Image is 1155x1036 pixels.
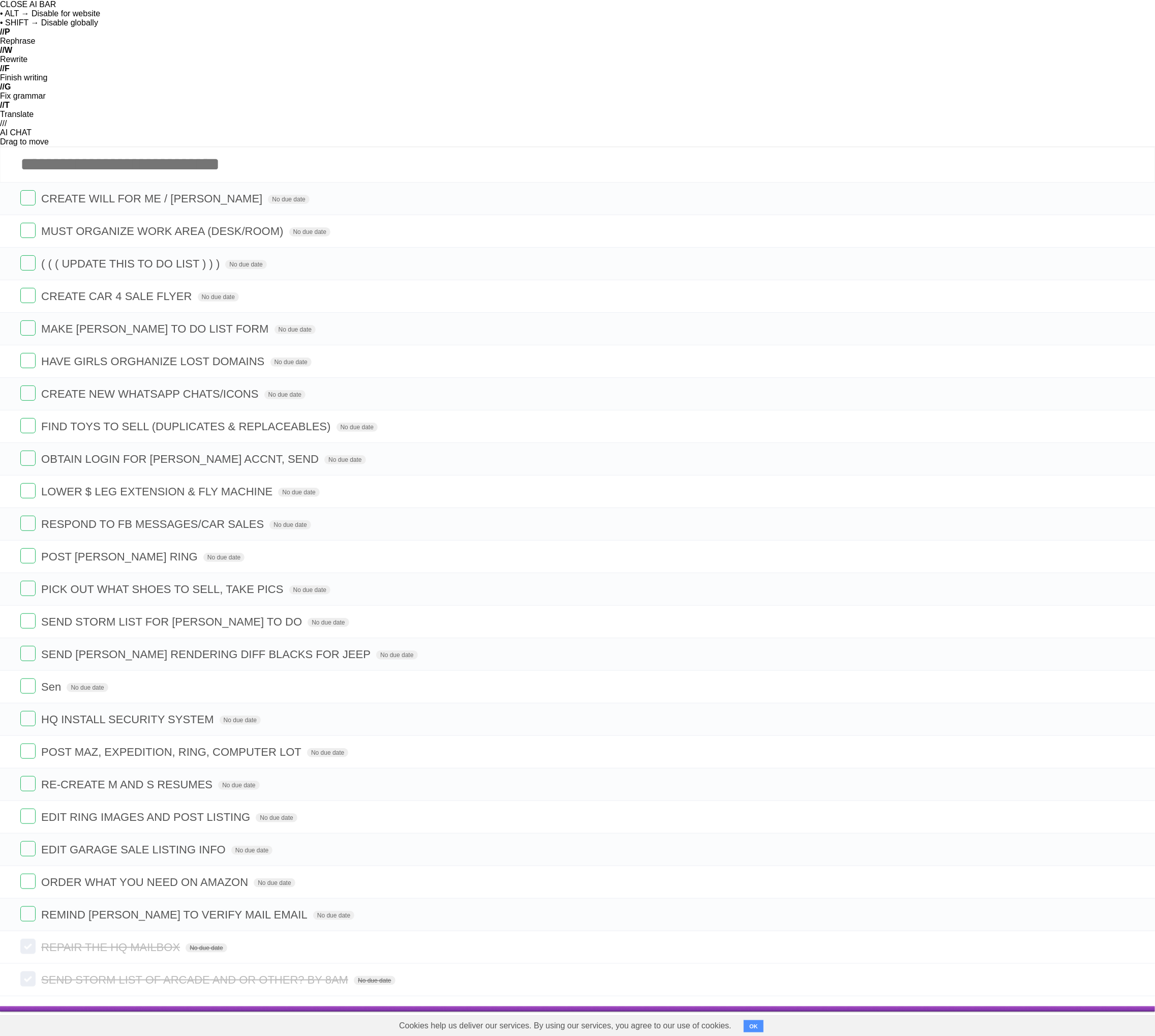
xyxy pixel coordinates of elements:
[270,358,312,367] span: No due date
[20,678,36,694] label: Done
[67,683,108,692] span: No due date
[41,518,266,530] span: RESPOND TO FB MESSAGES/CAR SALES
[41,225,286,238] span: MUST ORGANIZE WORK AREA (DESK/ROOM)
[20,386,36,401] label: Done
[307,748,348,757] span: No due date
[289,227,330,236] span: No due date
[41,322,271,335] span: MAKE [PERSON_NAME] TO DO LIST FORM
[220,716,261,725] span: No due date
[20,841,36,856] label: Done
[41,420,333,433] span: FIND TOYS TO SELL (DUPLICATES & REPLACEABLES)
[289,585,330,595] span: No due date
[376,650,417,660] span: No due date
[231,846,272,855] span: No due date
[41,973,351,986] span: SEND STORM LIST OF ARCADE AND OR OTHER? BY 8AM
[254,878,295,887] span: No due date
[20,646,36,661] label: Done
[41,257,222,270] span: ( ( ( UPDATE THIS TO DO LIST ) ) )
[275,325,316,334] span: No due date
[20,483,36,498] label: Done
[20,288,36,303] label: Done
[218,781,259,790] span: No due date
[41,746,304,758] span: POST MAZ, EXPEDITION, RING, COMPUTER LOT
[20,190,36,205] label: Done
[354,976,395,985] span: No due date
[20,451,36,466] label: Done
[41,680,64,693] span: Sen
[313,911,354,920] span: No due date
[20,939,36,954] label: Done
[41,778,215,791] span: RE-CREATE M AND S RESUMES
[20,613,36,629] label: Done
[278,488,319,497] span: No due date
[41,290,194,303] span: CREATE CAR 4 SALE FLYER
[337,423,378,432] span: No due date
[256,813,297,822] span: No due date
[198,292,239,302] span: No due date
[269,520,311,529] span: No due date
[41,583,286,596] span: PICK OUT WHAT SHOES TO SELL, TAKE PICS
[744,1020,764,1032] button: OK
[20,223,36,238] label: Done
[20,744,36,759] label: Done
[264,390,306,399] span: No due date
[20,516,36,531] label: Done
[389,1016,742,1036] span: Cookies help us deliver our services. By using our services, you agree to our use of cookies.
[20,809,36,824] label: Done
[41,648,373,661] span: SEND [PERSON_NAME] RENDERING DIFF BLACKS FOR JEEP
[41,843,228,856] span: EDIT GARAGE SALE LISTING INFO
[324,455,366,464] span: No due date
[203,553,245,562] span: No due date
[186,943,227,953] span: No due date
[41,615,305,628] span: SEND STORM LIST FOR [PERSON_NAME] TO DO
[41,941,183,954] span: REPAIR THE HQ MAILBOX
[20,320,36,336] label: Done
[41,192,265,205] span: CREATE WILL FOR ME / [PERSON_NAME]
[20,548,36,564] label: Done
[41,876,251,889] span: ORDER WHAT YOU NEED ON AMAZON
[20,255,36,271] label: Done
[20,353,36,368] label: Done
[20,581,36,596] label: Done
[20,874,36,889] label: Done
[20,776,36,791] label: Done
[225,260,266,269] span: No due date
[41,485,275,498] span: LOWER $ LEG EXTENSION & FLY MACHINE
[41,713,216,726] span: HQ INSTALL SECURITY SYSTEM
[308,618,349,627] span: No due date
[20,711,36,726] label: Done
[41,811,253,823] span: EDIT RING IMAGES AND POST LISTING
[41,355,267,368] span: HAVE GIRLS ORGHANIZE LOST DOMAINS
[20,906,36,922] label: Done
[41,550,200,563] span: POST [PERSON_NAME] RING
[268,195,309,204] span: No due date
[41,388,261,400] span: CREATE NEW WHATSAPP CHATS/ICONS
[41,453,321,465] span: OBTAIN LOGIN FOR [PERSON_NAME] ACCNT, SEND
[41,908,310,921] span: REMIND [PERSON_NAME] TO VERIFY MAIL EMAIL
[20,418,36,433] label: Done
[20,971,36,987] label: Done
